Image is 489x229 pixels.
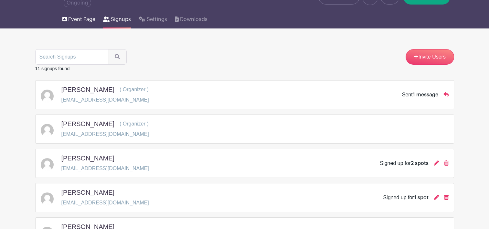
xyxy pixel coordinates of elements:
[120,121,149,126] span: ( Organizer )
[402,91,438,99] div: Sent
[62,8,95,28] a: Event Page
[61,199,149,207] p: [EMAIL_ADDRESS][DOMAIN_NAME]
[147,16,167,23] span: Settings
[35,66,70,71] small: 11 signups found
[61,154,114,162] h5: [PERSON_NAME]
[41,192,54,205] img: default-ce2991bfa6775e67f084385cd625a349d9dcbb7a52a09fb2fda1e96e2d18dcdb.png
[414,195,429,200] span: 1 spot
[41,124,54,137] img: default-ce2991bfa6775e67f084385cd625a349d9dcbb7a52a09fb2fda1e96e2d18dcdb.png
[180,16,207,23] span: Downloads
[413,92,438,97] span: 1 message
[411,161,429,166] span: 2 spots
[61,165,149,172] p: [EMAIL_ADDRESS][DOMAIN_NAME]
[61,96,149,104] p: [EMAIL_ADDRESS][DOMAIN_NAME]
[61,86,114,93] h5: [PERSON_NAME]
[139,8,167,28] a: Settings
[120,87,149,92] span: ( Organizer )
[111,16,131,23] span: Signups
[175,8,207,28] a: Downloads
[383,194,428,202] div: Signed up for
[380,159,428,167] div: Signed up for
[41,90,54,103] img: default-ce2991bfa6775e67f084385cd625a349d9dcbb7a52a09fb2fda1e96e2d18dcdb.png
[61,130,149,138] p: [EMAIL_ADDRESS][DOMAIN_NAME]
[406,49,454,65] a: Invite Users
[41,158,54,171] img: default-ce2991bfa6775e67f084385cd625a349d9dcbb7a52a09fb2fda1e96e2d18dcdb.png
[61,120,114,128] h5: [PERSON_NAME]
[35,49,108,65] input: Search Signups
[103,8,131,28] a: Signups
[68,16,95,23] span: Event Page
[61,189,114,196] h5: [PERSON_NAME]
